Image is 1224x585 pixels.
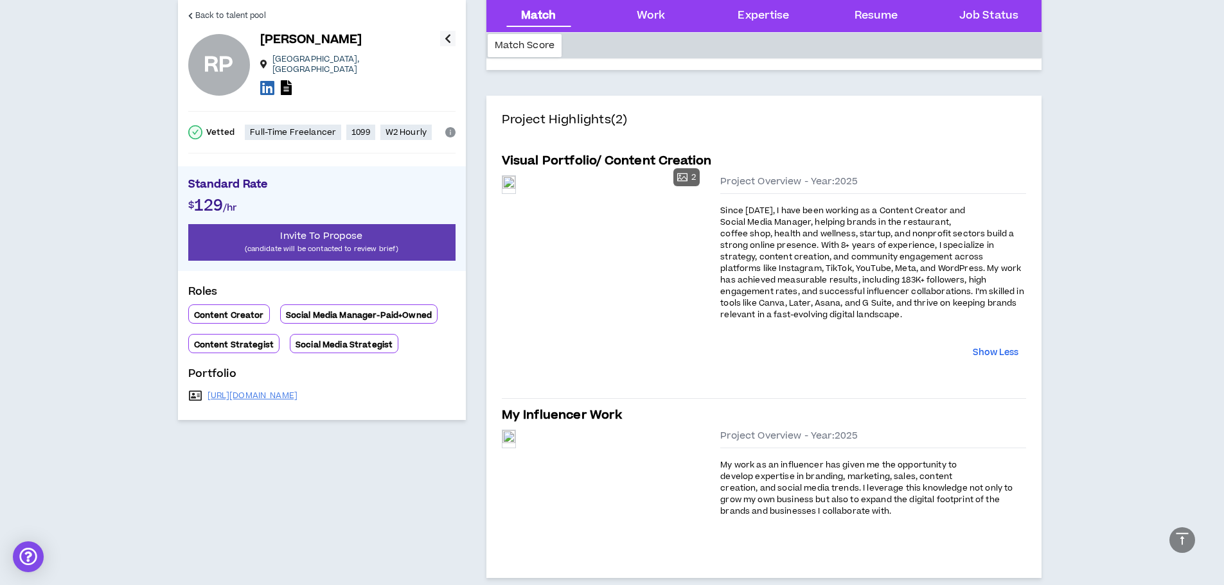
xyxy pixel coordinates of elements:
[194,195,223,217] span: 129
[188,125,202,139] span: check-circle
[206,127,235,137] p: Vetted
[502,406,622,424] h5: My Influencer Work
[204,55,234,75] div: RP
[502,111,1026,144] h4: Project Highlights (2)
[386,127,427,137] p: W2 Hourly
[188,177,456,196] p: Standard Rate
[272,54,440,74] p: [GEOGRAPHIC_DATA] , [GEOGRAPHIC_DATA]
[502,152,712,170] h5: Visual Portfolio/ Content Creation
[445,127,456,137] span: info-circle
[250,127,336,137] p: Full-Time Freelancer
[855,8,898,24] div: Resume
[188,366,456,387] p: Portfolio
[260,31,362,49] p: [PERSON_NAME]
[973,347,1018,360] button: Show Less
[521,8,556,24] div: Match
[194,310,264,320] p: Content Creator
[720,459,1013,517] span: My work as an influencer has given me the opportunity to develop expertise in branding, marketing...
[194,340,274,350] p: Content Strategist
[637,8,666,24] div: Work
[351,127,370,137] p: 1099
[720,430,858,442] span: Project Overview - Year: 2025
[959,8,1018,24] div: Job Status
[188,198,194,212] span: $
[286,310,432,320] p: Social Media Manager-Paid+Owned
[13,541,44,572] div: Open Intercom Messenger
[223,201,237,214] span: /hr
[720,175,858,188] span: Project Overview - Year: 2025
[488,34,562,57] div: Match Score
[296,340,393,350] p: Social Media Strategist
[195,10,266,22] span: Back to talent pool
[188,284,456,304] p: Roles
[188,34,250,96] div: Rina P.
[208,390,298,401] a: [URL][DOMAIN_NAME]
[188,224,456,261] button: Invite To Propose(candidate will be contacted to review brief)
[1175,531,1190,546] span: vertical-align-top
[720,205,1024,320] span: Since [DATE], I have been working as a Content Creator and Social Media Manager, helping brands i...
[280,229,362,243] span: Invite To Propose
[738,8,789,24] div: Expertise
[188,243,456,255] p: (candidate will be contacted to review brief)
